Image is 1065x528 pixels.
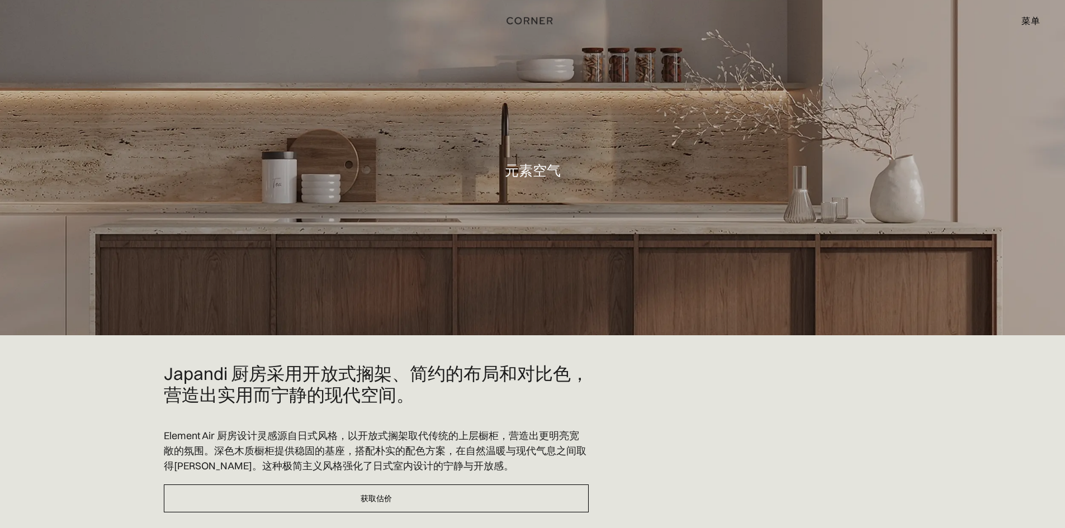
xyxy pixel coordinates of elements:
[361,493,392,503] font: 获取估价
[505,161,561,179] font: 元素空气
[164,363,589,406] font: Japandi 厨房采用开放式搁架、简约的布局和对比色，营造出实用而宁静的现代空间。
[164,484,589,513] a: 获取估价
[1010,11,1040,30] div: 菜单
[493,13,572,28] a: 家
[1021,15,1040,26] font: 菜单
[164,429,586,472] font: Element Air 厨房设计灵感源自日式风格，以开放式搁架取代传统的上层橱柜，营造出更明亮宽敞的氛围。深色木质橱柜提供稳固的基座，搭配朴实的配色方案，在自然温暖与现代气息之间取得[PERSO...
